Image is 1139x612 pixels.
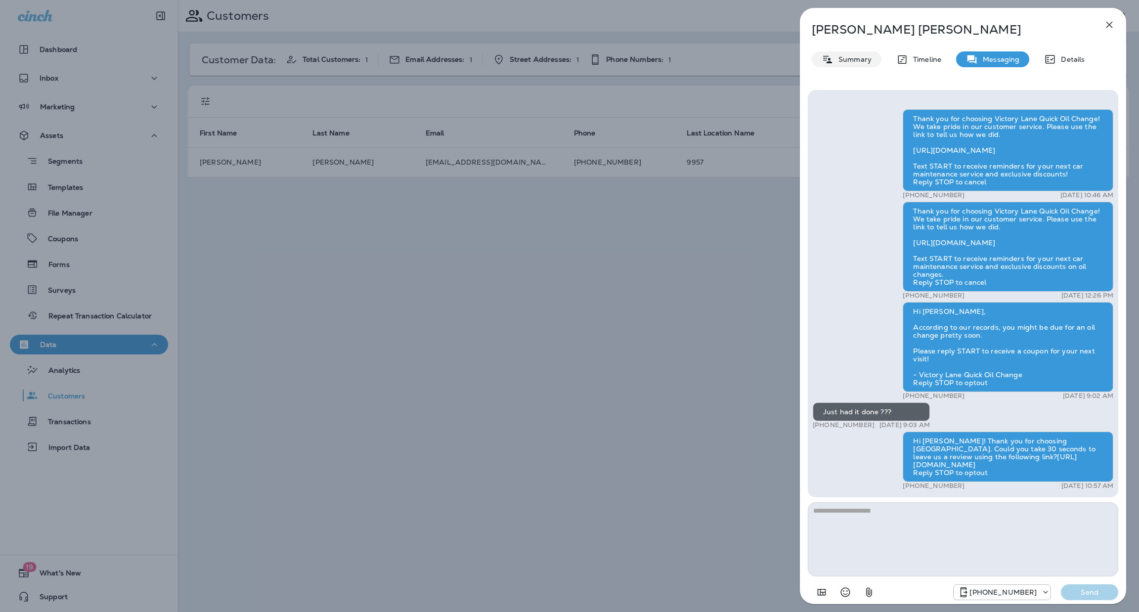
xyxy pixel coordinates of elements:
[813,402,930,421] div: Just had it done ???
[812,23,1082,37] p: [PERSON_NAME] [PERSON_NAME]
[813,421,875,429] p: [PHONE_NUMBER]
[903,292,964,300] p: [PHONE_NUMBER]
[812,582,832,602] button: Add in a premade template
[903,191,964,199] p: [PHONE_NUMBER]
[1060,191,1113,199] p: [DATE] 10:46 AM
[879,421,930,429] p: [DATE] 9:03 AM
[1063,392,1113,400] p: [DATE] 9:02 AM
[903,109,1113,191] div: Thank you for choosing Victory Lane Quick Oil Change! We take pride in our customer service. Plea...
[954,586,1051,598] div: +1 (734) 808-3643
[835,582,855,602] button: Select an emoji
[1061,292,1113,300] p: [DATE] 12:26 PM
[833,55,872,63] p: Summary
[903,482,964,490] p: [PHONE_NUMBER]
[908,55,941,63] p: Timeline
[978,55,1019,63] p: Messaging
[903,302,1113,392] div: Hi [PERSON_NAME], According to our records, you might be due for an oil change pretty soon. Pleas...
[903,432,1113,482] div: Hi [PERSON_NAME]! Thank you for choosing [GEOGRAPHIC_DATA]. Could you take 30 seconds to leave us...
[969,588,1037,596] p: [PHONE_NUMBER]
[903,202,1113,292] div: Thank you for choosing Victory Lane Quick Oil Change! We take pride in our customer service. Plea...
[1061,482,1113,490] p: [DATE] 10:57 AM
[1056,55,1085,63] p: Details
[903,392,964,400] p: [PHONE_NUMBER]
